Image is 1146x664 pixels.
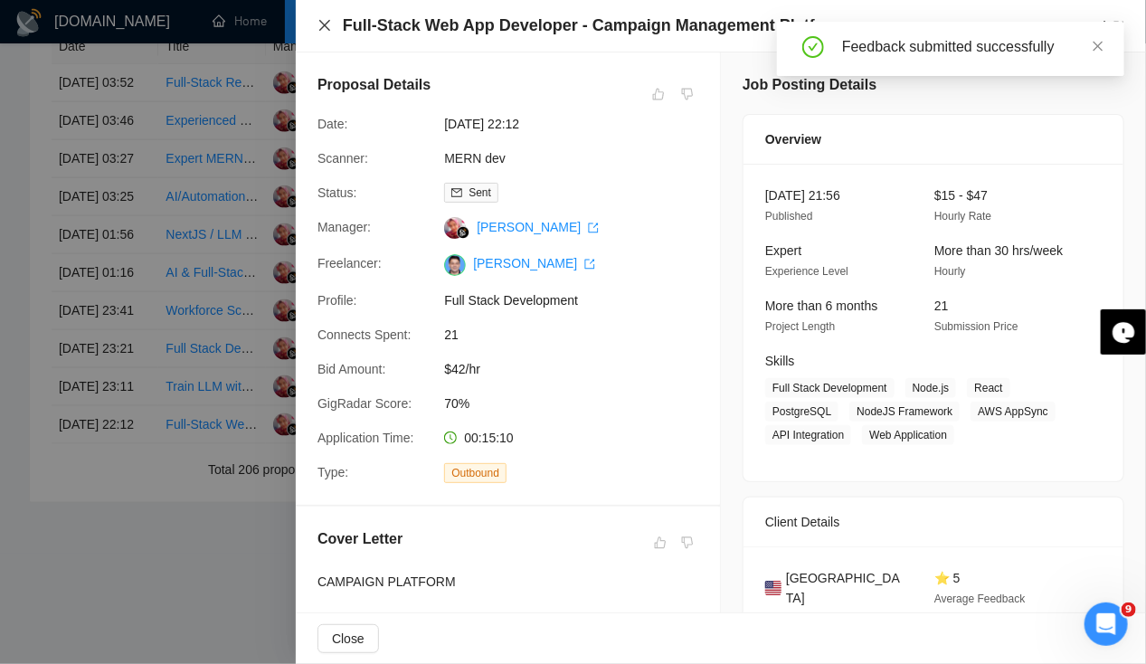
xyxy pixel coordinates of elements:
span: NodeJS Framework [849,402,960,422]
img: gigradar-bm.png [457,226,469,239]
button: Close [317,624,379,653]
span: More than 6 months [765,299,878,313]
span: 21 [444,325,715,345]
span: Overview [765,129,821,149]
span: Application Time: [317,431,414,445]
button: Home [283,7,317,42]
span: close [317,18,332,33]
span: Full Stack Development [444,290,715,310]
a: MERN dev [444,151,506,166]
span: Sent [469,186,491,199]
a: Go to Upworkexport [1032,19,1124,33]
span: close [1092,40,1104,52]
div: Hey , [37,170,325,205]
span: More than 30 hrs/week [934,243,1063,258]
h1: Mariia [88,9,132,23]
a: [DOMAIN_NAME][EMAIL_ADDRESS][DOMAIN_NAME] [37,171,283,204]
span: Connects Spent: [317,327,412,342]
span: Mariia [81,134,117,147]
h4: Full-Stack Web App Developer - Campaign Management Platform [343,14,846,37]
span: export [584,259,595,270]
span: check-circle [802,36,824,58]
img: Profile image for Mariia [52,10,81,39]
span: [DATE] 21:56 [765,188,840,203]
h5: Cover Letter [317,528,403,550]
span: Hourly [934,265,966,278]
span: Profile: [317,293,357,308]
span: Freelancer: [317,256,382,270]
button: Start recording [115,511,129,526]
button: go back [12,7,46,42]
img: c1xPIZKCd_5qpVW3p9_rL3BM5xnmTxF9N55oKzANS0DJi4p2e9ZOzoRW-Ms11vJalQ [444,254,466,276]
span: Expert [765,243,801,258]
span: Bid Amount: [317,362,386,376]
span: Full Stack Development [765,378,895,398]
div: Client Details [765,498,1102,546]
span: export [588,223,599,233]
span: Hourly Rate [934,210,991,223]
span: AWS AppSync [971,402,1056,422]
h5: Proposal Details [317,74,431,96]
span: PostgreSQL [765,402,838,422]
span: 9 [1122,602,1136,617]
span: Node.js [905,378,957,398]
span: 70% [444,394,715,413]
button: Upload attachment [86,511,100,526]
a: [PERSON_NAME] export [477,220,599,234]
iframe: Intercom live chat [1084,602,1128,646]
button: Send a message… [310,504,339,533]
div: Feedback submitted successfully [842,36,1103,58]
span: Submission Price [934,320,1018,333]
span: Scanner: [317,151,368,166]
div: Close [317,7,350,40]
p: Active 4h ago [88,23,168,41]
button: Close [317,18,332,33]
span: Date: [317,117,347,131]
span: $15 - $47 [934,188,988,203]
span: Skills [765,354,795,368]
span: [DATE] 22:12 [444,114,715,134]
button: Emoji picker [28,511,43,526]
span: Web Application [862,425,954,445]
span: $42/hr [444,359,715,379]
div: Mariia says… [14,104,347,290]
span: Outbound [444,463,507,483]
span: 21 [934,299,949,313]
span: GigRadar Score: [317,396,412,411]
div: Profile image for MariiaMariiafrom [DOMAIN_NAME]Hey[DOMAIN_NAME][EMAIL_ADDRESS][DOMAIN_NAME],Look... [14,104,347,269]
h5: Job Posting Details [743,74,876,96]
img: Profile image for Mariia [37,127,66,156]
span: Close [332,629,365,649]
a: [PERSON_NAME] export [473,256,595,270]
textarea: Message… [15,473,346,504]
span: Type: [317,465,348,479]
span: clock-circle [444,432,457,444]
span: Experience Level [765,265,848,278]
span: Manager: [317,220,371,234]
span: 00:15:10 [464,431,514,445]
span: Average Feedback [934,593,1026,605]
span: mail [451,187,462,198]
img: 🇺🇸 [765,578,781,598]
span: from [DOMAIN_NAME] [117,134,246,147]
span: ⭐ 5 [934,571,961,585]
span: Published [765,210,813,223]
span: Status: [317,185,357,200]
span: [GEOGRAPHIC_DATA] [786,568,905,608]
span: React [967,378,1009,398]
span: Project Length [765,320,835,333]
span: API Integration [765,425,851,445]
button: Gif picker [57,511,71,526]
